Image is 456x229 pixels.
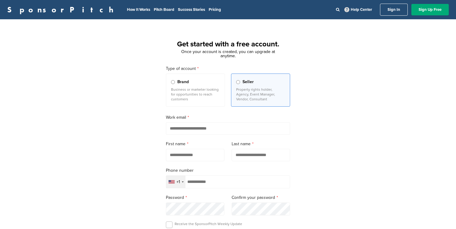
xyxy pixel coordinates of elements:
[177,79,189,85] span: Brand
[181,49,275,58] span: Once your account is created, you can upgrade at anytime.
[7,6,117,14] a: SponsorPitch
[176,180,180,184] div: +1
[166,167,290,174] label: Phone number
[343,6,373,13] a: Help Center
[209,7,221,12] a: Pricing
[236,80,240,84] input: Seller Property rights holder, Agency, Event Manager, Vendor, Consultant
[178,7,205,12] a: Success Stories
[166,114,290,121] label: Work email
[166,176,185,188] div: Selected country
[411,4,449,15] a: Sign Up Free
[159,39,297,50] h1: Get started with a free account.
[166,65,290,72] label: Type of account
[175,221,242,226] p: Receive the SponsorPitch Weekly Update
[242,79,254,85] span: Seller
[236,87,285,102] p: Property rights holder, Agency, Event Manager, Vendor, Consultant
[171,80,175,84] input: Brand Business or marketer looking for opportunities to reach customers
[380,4,408,16] a: Sign In
[166,194,224,201] label: Password
[232,194,290,201] label: Confirm your password
[154,7,174,12] a: Pitch Board
[232,141,290,147] label: Last name
[166,141,224,147] label: First name
[171,87,220,102] p: Business or marketer looking for opportunities to reach customers
[127,7,150,12] a: How It Works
